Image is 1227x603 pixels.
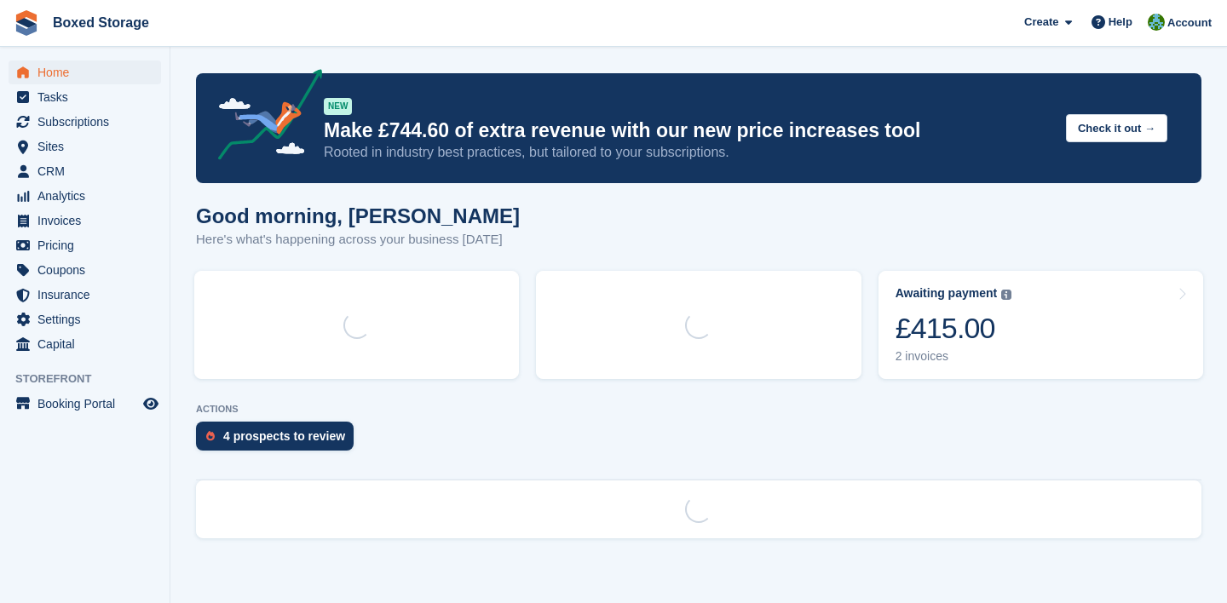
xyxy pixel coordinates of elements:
[9,307,161,331] a: menu
[896,349,1012,364] div: 2 invoices
[204,69,323,166] img: price-adjustments-announcement-icon-8257ccfd72463d97f412b2fc003d46551f7dbcb40ab6d574587a9cd5c0d94...
[9,60,161,84] a: menu
[37,233,140,257] span: Pricing
[1148,14,1165,31] img: Tobias Butler
[37,184,140,208] span: Analytics
[37,258,140,282] span: Coupons
[9,332,161,356] a: menu
[46,9,156,37] a: Boxed Storage
[206,431,215,441] img: prospect-51fa495bee0391a8d652442698ab0144808aea92771e9ea1ae160a38d050c398.svg
[37,332,140,356] span: Capital
[1109,14,1132,31] span: Help
[1066,114,1167,142] button: Check it out →
[9,110,161,134] a: menu
[896,286,998,301] div: Awaiting payment
[896,311,1012,346] div: £415.00
[14,10,39,36] img: stora-icon-8386f47178a22dfd0bd8f6a31ec36ba5ce8667c1dd55bd0f319d3a0aa187defe.svg
[878,271,1203,379] a: Awaiting payment £415.00 2 invoices
[9,135,161,158] a: menu
[9,233,161,257] a: menu
[9,392,161,416] a: menu
[1001,290,1011,300] img: icon-info-grey-7440780725fd019a000dd9b08b2336e03edf1995a4989e88bcd33f0948082b44.svg
[1024,14,1058,31] span: Create
[196,404,1201,415] p: ACTIONS
[37,135,140,158] span: Sites
[196,230,520,250] p: Here's what's happening across your business [DATE]
[37,159,140,183] span: CRM
[196,204,520,227] h1: Good morning, [PERSON_NAME]
[37,307,140,331] span: Settings
[1167,14,1212,32] span: Account
[37,110,140,134] span: Subscriptions
[9,85,161,109] a: menu
[37,60,140,84] span: Home
[15,370,170,388] span: Storefront
[141,393,161,414] a: Preview store
[324,118,1052,143] p: Make £744.60 of extra revenue with our new price increases tool
[9,283,161,307] a: menu
[9,159,161,183] a: menu
[324,143,1052,162] p: Rooted in industry best practices, but tailored to your subscriptions.
[37,209,140,233] span: Invoices
[37,283,140,307] span: Insurance
[37,85,140,109] span: Tasks
[324,98,352,115] div: NEW
[223,429,345,443] div: 4 prospects to review
[37,392,140,416] span: Booking Portal
[9,209,161,233] a: menu
[9,184,161,208] a: menu
[9,258,161,282] a: menu
[196,422,362,459] a: 4 prospects to review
